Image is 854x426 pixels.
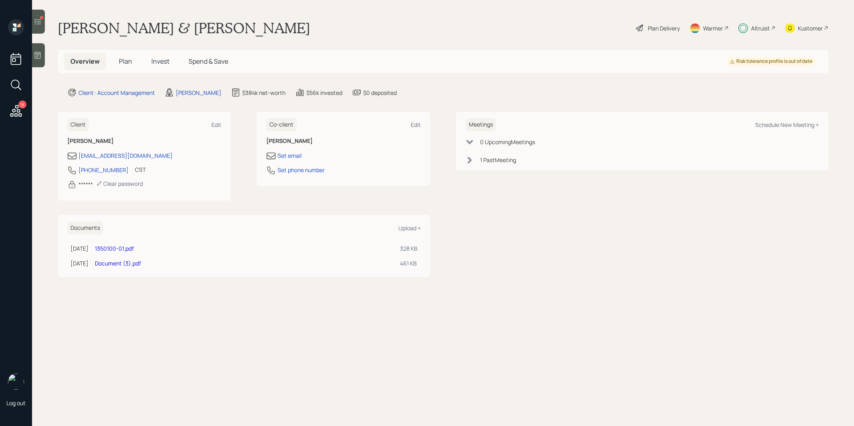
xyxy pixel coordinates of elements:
div: 461 KB [400,259,418,267]
div: 1 Past Meeting [480,156,516,164]
div: Plan Delivery [648,24,680,32]
div: $56k invested [306,88,342,97]
div: [PERSON_NAME] [176,88,221,97]
div: [DATE] [70,259,88,267]
div: Upload + [398,224,421,232]
h1: [PERSON_NAME] & [PERSON_NAME] [58,19,310,37]
span: Invest [151,57,169,66]
h6: Co-client [266,118,297,131]
div: $384k net-worth [242,88,285,97]
div: CST [135,165,146,174]
div: Warmer [703,24,723,32]
div: Client · Account Management [78,88,155,97]
div: [PHONE_NUMBER] [78,166,129,174]
div: Set phone number [277,166,325,174]
div: Kustomer [798,24,823,32]
a: 1350100-01.pdf [95,245,134,252]
span: Plan [119,57,132,66]
h6: [PERSON_NAME] [67,138,221,145]
div: [EMAIL_ADDRESS][DOMAIN_NAME] [78,151,173,160]
div: 328 KB [400,244,418,253]
span: Overview [70,57,100,66]
div: Schedule New Meeting + [755,121,819,129]
div: Risk tolerance profile is out of date [730,58,812,65]
div: Set email [277,151,301,160]
h6: [PERSON_NAME] [266,138,420,145]
div: $0 deposited [363,88,397,97]
div: 9 [18,100,26,109]
div: Edit [211,121,221,129]
h6: Meetings [466,118,496,131]
div: Altruist [751,24,770,32]
img: treva-nostdahl-headshot.png [8,374,24,390]
span: Spend & Save [189,57,228,66]
div: Edit [411,121,421,129]
h6: Documents [67,221,103,235]
h6: Client [67,118,89,131]
div: 0 Upcoming Meeting s [480,138,535,146]
div: [DATE] [70,244,88,253]
a: Document (3).pdf [95,259,141,267]
div: Log out [6,399,26,407]
div: Clear password [96,180,143,187]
